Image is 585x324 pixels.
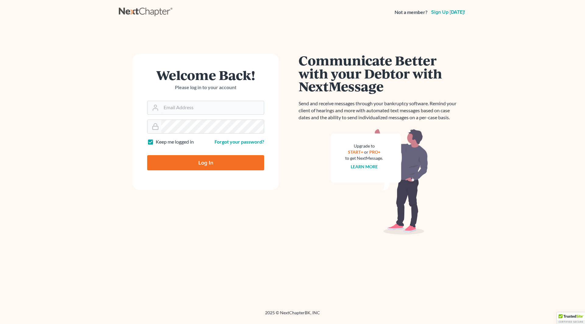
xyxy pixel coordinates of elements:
[557,312,585,324] div: TrustedSite Certified
[214,139,264,145] a: Forgot your password?
[161,101,264,114] input: Email Address
[299,54,460,93] h1: Communicate Better with your Debtor with NextMessage
[147,155,264,170] input: Log In
[331,128,428,235] img: nextmessage_bg-59042aed3d76b12b5cd301f8e5b87938c9018125f34e5fa2b7a6b67550977c72.svg
[369,149,381,155] a: PRO+
[147,68,264,82] h1: Welcome Back!
[156,138,194,145] label: Keep me logged in
[119,310,466,321] div: 2025 © NextChapterBK, INC
[345,155,383,161] div: to get NextMessage.
[299,100,460,121] p: Send and receive messages through your bankruptcy software. Remind your client of hearings and mo...
[364,149,368,155] span: or
[348,149,363,155] a: START+
[147,84,264,91] p: Please log in to your account
[345,143,383,149] div: Upgrade to
[395,9,427,16] strong: Not a member?
[351,164,378,169] a: Learn more
[430,10,466,15] a: Sign up [DATE]!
